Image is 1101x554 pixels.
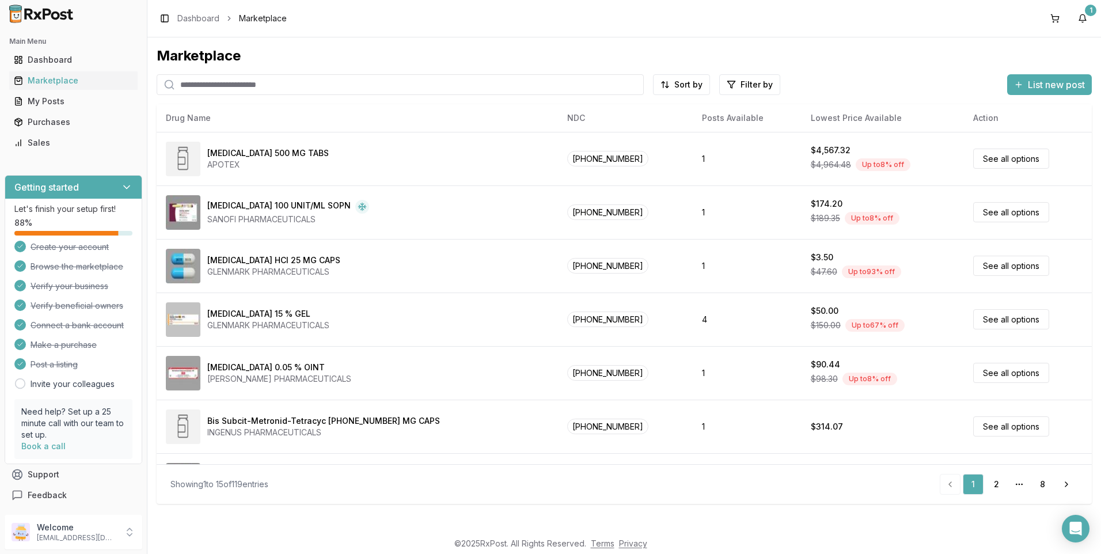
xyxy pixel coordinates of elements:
span: Verify your business [31,280,108,292]
button: Purchases [5,113,142,131]
td: 4 [693,293,801,346]
span: [PHONE_NUMBER] [567,258,648,274]
span: List new post [1028,78,1085,92]
div: 1 [1085,5,1096,16]
th: Posts Available [693,104,801,132]
p: Welcome [37,522,117,533]
span: Connect a bank account [31,320,124,331]
a: 8 [1032,474,1053,495]
div: $4,567.32 [811,145,851,156]
img: RxPost Logo [5,5,78,23]
div: $90.44 [811,359,840,370]
div: [MEDICAL_DATA] 15 % GEL [207,308,310,320]
button: Support [5,464,142,485]
td: 1 [693,346,801,400]
a: Dashboard [9,50,138,70]
a: Privacy [619,538,647,548]
a: Marketplace [9,70,138,91]
th: Action [964,104,1092,132]
td: 1 [693,400,801,453]
button: My Posts [5,92,142,111]
div: $314.07 [811,421,843,432]
div: $3.50 [811,252,833,263]
th: Drug Name [157,104,558,132]
img: Bis Subcit-Metronid-Tetracyc 140-125-125 MG CAPS [166,463,200,498]
div: Bis Subcit-Metronid-Tetracyc [PHONE_NUMBER] MG CAPS [207,415,440,427]
img: Bis Subcit-Metronid-Tetracyc 140-125-125 MG CAPS [166,409,200,444]
td: 2 [693,453,801,507]
a: Terms [591,538,614,548]
div: Up to 67 % off [845,319,905,332]
h3: Getting started [14,180,79,194]
div: [MEDICAL_DATA] 100 UNIT/ML SOPN [207,200,351,214]
div: Up to 8 % off [845,212,899,225]
div: Showing 1 to 15 of 119 entries [170,479,268,490]
button: Marketplace [5,71,142,90]
img: Admelog SoloStar 100 UNIT/ML SOPN [166,195,200,230]
span: Create your account [31,241,109,253]
a: List new post [1007,80,1092,92]
a: Book a call [21,441,66,451]
nav: breadcrumb [177,13,287,24]
img: Atomoxetine HCl 25 MG CAPS [166,249,200,283]
img: Azelaic Acid 15 % GEL [166,302,200,337]
div: GLENMARK PHARMACEUTICALS [207,266,340,278]
span: Marketplace [239,13,287,24]
span: $4,964.48 [811,159,851,170]
span: Filter by [741,79,773,90]
a: Go to next page [1055,474,1078,495]
div: SANOFI PHARMACEUTICALS [207,214,369,225]
div: [MEDICAL_DATA] 500 MG TABS [207,147,329,159]
p: Need help? Set up a 25 minute call with our team to set up. [21,406,126,441]
span: $47.60 [811,266,837,278]
a: See all options [973,416,1049,437]
td: 1 [693,132,801,185]
td: 1 [693,239,801,293]
div: [PERSON_NAME] PHARMACEUTICALS [207,373,351,385]
a: See all options [973,202,1049,222]
span: $189.35 [811,213,840,224]
a: My Posts [9,91,138,112]
div: Sales [14,137,133,149]
nav: pagination [940,474,1078,495]
a: See all options [973,149,1049,169]
span: [PHONE_NUMBER] [567,312,648,327]
div: GLENMARK PHARMACEUTICALS [207,320,329,331]
span: [PHONE_NUMBER] [567,365,648,381]
a: See all options [973,309,1049,329]
th: Lowest Price Available [802,104,964,132]
button: Filter by [719,74,780,95]
span: Verify beneficial owners [31,300,123,312]
a: 2 [986,474,1007,495]
img: Abiraterone Acetate 500 MG TABS [166,142,200,176]
span: Sort by [674,79,703,90]
a: See all options [973,363,1049,383]
button: Feedback [5,485,142,506]
a: Invite your colleagues [31,378,115,390]
a: Dashboard [177,13,219,24]
button: 1 [1073,9,1092,28]
h2: Main Menu [9,37,138,46]
span: Browse the marketplace [31,261,123,272]
th: NDC [558,104,693,132]
span: Post a listing [31,359,78,370]
div: Marketplace [14,75,133,86]
div: Open Intercom Messenger [1062,515,1089,542]
span: [PHONE_NUMBER] [567,204,648,220]
p: [EMAIL_ADDRESS][DOMAIN_NAME] [37,533,117,542]
div: Purchases [14,116,133,128]
div: Marketplace [157,47,1092,65]
div: $50.00 [811,305,838,317]
button: Dashboard [5,51,142,69]
span: $150.00 [811,320,841,331]
span: [PHONE_NUMBER] [567,151,648,166]
img: Betamethasone Dipropionate 0.05 % OINT [166,356,200,390]
span: $98.30 [811,373,838,385]
div: My Posts [14,96,133,107]
div: Up to 8 % off [842,373,897,385]
span: Feedback [28,490,67,501]
span: [PHONE_NUMBER] [567,419,648,434]
a: 1 [963,474,984,495]
span: 88 % [14,217,32,229]
div: [MEDICAL_DATA] HCl 25 MG CAPS [207,255,340,266]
